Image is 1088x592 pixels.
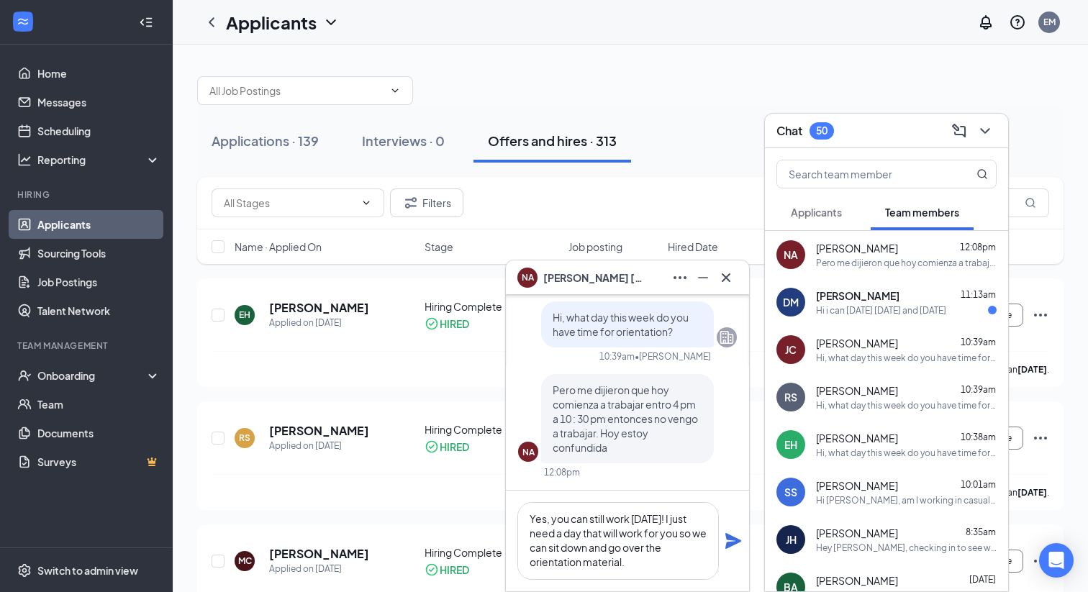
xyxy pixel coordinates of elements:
span: 10:01am [961,479,996,490]
div: Applied on [DATE] [269,562,369,576]
div: Hi, what day this week do you have time for orientation? [816,352,997,364]
svg: Collapse [139,15,153,29]
span: Team members [885,206,959,219]
div: Hi, what day this week do you have time for orientation? [816,447,997,459]
div: 50 [816,124,828,137]
div: Applied on [DATE] [269,439,369,453]
span: [PERSON_NAME] [816,241,898,255]
div: HIRED [440,440,469,454]
div: Interviews · 0 [362,132,445,150]
b: [DATE] [1017,487,1047,498]
span: Stage [425,240,453,254]
span: [PERSON_NAME] [816,478,898,493]
div: Onboarding [37,368,148,383]
svg: CheckmarkCircle [425,563,439,577]
svg: Cross [717,269,735,286]
input: Search team member [777,160,948,188]
input: All Stages [224,195,355,211]
svg: CheckmarkCircle [425,317,439,331]
span: 10:39am [961,384,996,395]
div: HIRED [440,563,469,577]
svg: Filter [402,194,420,211]
div: Hiring [17,188,158,201]
button: Minimize [692,266,715,289]
div: HIRED [440,317,469,331]
h5: [PERSON_NAME] [269,423,369,439]
button: ChevronDown [974,119,997,142]
div: 10:39am [599,350,635,363]
div: Open Intercom Messenger [1039,543,1074,578]
span: 10:39am [961,337,996,347]
svg: QuestionInfo [1009,14,1026,31]
div: Hiring Complete [425,422,561,437]
a: Messages [37,88,160,117]
span: 8:35am [966,527,996,537]
a: Documents [37,419,160,447]
div: Reporting [37,152,161,167]
div: Hey [PERSON_NAME], checking in to see when you want to be put on the schedule to start? Let me Kn... [816,542,997,554]
span: [PERSON_NAME] [816,526,898,540]
button: Ellipses [668,266,692,289]
div: Hi, what day this week do you have time for orientation? [816,399,997,411]
b: [DATE] [1017,364,1047,375]
svg: MagnifyingGlass [976,168,988,180]
svg: ChevronLeft [203,14,220,31]
button: Cross [715,266,738,289]
button: Filter Filters [390,188,463,217]
svg: ChevronDown [976,122,994,140]
h5: [PERSON_NAME] [269,546,369,562]
span: 11:13am [961,289,996,300]
svg: Ellipses [1032,306,1049,324]
h1: Applicants [226,10,317,35]
div: EM [1043,16,1056,28]
svg: UserCheck [17,368,32,383]
span: Name · Applied On [235,240,322,254]
span: Applicants [791,206,842,219]
a: SurveysCrown [37,447,160,476]
svg: ChevronDown [361,197,372,209]
input: All Job Postings [209,83,384,99]
button: ComposeMessage [948,119,971,142]
a: Applicants [37,210,160,239]
a: Sourcing Tools [37,239,160,268]
div: NA [784,247,798,262]
div: Applied on [DATE] [269,316,369,330]
span: [DATE] [969,574,996,585]
span: • [PERSON_NAME] [635,350,711,363]
svg: ChevronDown [389,85,401,96]
div: SS [784,485,797,499]
div: Hiring Complete [425,299,561,314]
textarea: Yes, you can still work [DATE]! I just need a day that will work for you so we can sit down and g... [517,502,719,580]
div: RS [239,432,250,444]
div: RS [784,390,797,404]
span: [PERSON_NAME] [816,431,898,445]
div: JH [786,532,797,547]
svg: Ellipses [671,269,689,286]
svg: Plane [725,532,742,550]
div: Hiring Complete [425,545,561,560]
span: [PERSON_NAME] [816,383,898,398]
div: Hi i can [DATE] [DATE] and [DATE] [816,304,946,317]
span: [PERSON_NAME] [816,573,898,588]
div: Pero me dijieron que hoy comienza a trabajar entro 4 pm a 10 : 30 pm entonces no vengo a trabajar... [816,257,997,269]
svg: Analysis [17,152,32,167]
span: 10:38am [961,432,996,442]
span: Job posting [568,240,622,254]
span: [PERSON_NAME] [816,336,898,350]
svg: CheckmarkCircle [425,440,439,454]
div: Hi [PERSON_NAME], am I working in casual [DATE], or should I change during the shift if the mediu... [816,494,997,506]
div: NA [522,446,535,458]
svg: Settings [17,563,32,578]
div: DM [783,295,799,309]
span: Hi, what day this week do you have time for orientation? [553,311,689,338]
svg: ComposeMessage [951,122,968,140]
svg: Minimize [694,269,712,286]
svg: Company [718,329,735,346]
div: EH [784,437,797,452]
div: MC [238,555,252,567]
div: Offers and hires · 313 [488,132,617,150]
svg: Notifications [977,14,994,31]
div: 12:08pm [544,466,580,478]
